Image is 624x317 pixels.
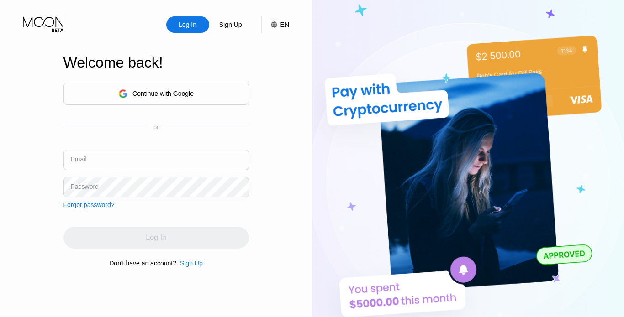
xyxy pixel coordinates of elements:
[261,16,289,33] div: EN
[63,83,249,105] div: Continue with Google
[63,54,249,71] div: Welcome back!
[71,183,99,190] div: Password
[153,124,159,130] div: or
[63,201,115,208] div: Forgot password?
[132,90,194,97] div: Continue with Google
[178,20,197,29] div: Log In
[280,21,289,28] div: EN
[166,16,209,33] div: Log In
[209,16,252,33] div: Sign Up
[180,260,203,267] div: Sign Up
[109,260,176,267] div: Don't have an account?
[176,260,203,267] div: Sign Up
[218,20,243,29] div: Sign Up
[71,156,87,163] div: Email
